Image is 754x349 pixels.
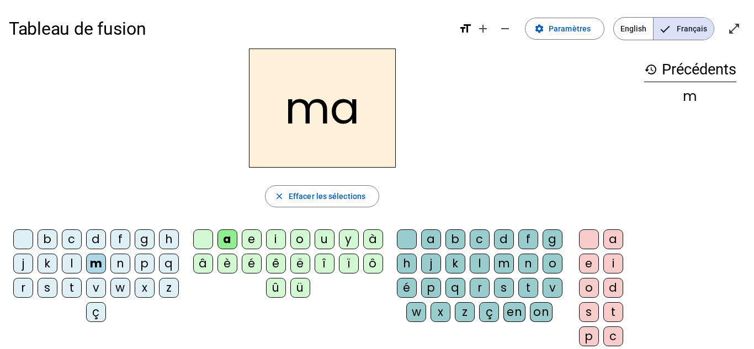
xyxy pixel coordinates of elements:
div: g [543,229,562,249]
div: s [38,278,57,298]
div: z [455,302,475,322]
div: on [530,302,553,322]
mat-icon: open_in_full [728,22,741,35]
div: i [603,254,623,273]
div: c [603,326,623,346]
div: o [543,254,562,273]
div: g [135,229,155,249]
div: a [421,229,441,249]
div: ü [290,278,310,298]
mat-icon: remove [498,22,512,35]
button: Entrer en plein écran [723,18,745,40]
div: p [579,326,599,346]
div: s [579,302,599,322]
div: w [110,278,130,298]
div: d [494,229,514,249]
div: è [217,254,237,273]
div: s [494,278,514,298]
div: ç [479,302,499,322]
div: r [13,278,33,298]
button: Paramètres [525,18,604,40]
div: w [406,302,426,322]
div: à [363,229,383,249]
div: p [135,254,155,273]
div: k [38,254,57,273]
div: q [159,254,179,273]
span: Paramètres [549,22,591,35]
span: Français [654,18,714,40]
mat-icon: history [644,63,657,76]
div: b [38,229,57,249]
button: Effacer les sélections [265,185,379,207]
div: ê [266,254,286,273]
div: c [62,229,82,249]
div: h [159,229,179,249]
button: Diminuer la taille de la police [494,18,516,40]
div: ë [290,254,310,273]
div: d [603,278,623,298]
div: â [193,254,213,273]
div: l [62,254,82,273]
div: b [445,229,465,249]
div: a [217,229,237,249]
h1: Tableau de fusion [9,11,450,46]
mat-button-toggle-group: Language selection [613,17,714,40]
div: t [62,278,82,298]
div: c [470,229,490,249]
div: ô [363,254,383,273]
div: h [397,254,417,273]
button: Augmenter la taille de la police [472,18,494,40]
div: j [421,254,441,273]
div: î [315,254,334,273]
div: q [445,278,465,298]
div: t [518,278,538,298]
div: d [86,229,106,249]
span: English [614,18,653,40]
div: v [86,278,106,298]
div: f [518,229,538,249]
div: t [603,302,623,322]
div: l [470,254,490,273]
mat-icon: close [274,191,284,201]
div: u [315,229,334,249]
mat-icon: settings [534,24,544,34]
div: û [266,278,286,298]
div: ï [339,254,359,273]
span: Effacer les sélections [289,190,365,203]
div: n [518,254,538,273]
div: e [579,254,599,273]
div: m [494,254,514,273]
div: y [339,229,359,249]
div: m [86,254,106,273]
div: ç [86,302,106,322]
mat-icon: format_size [459,22,472,35]
div: j [13,254,33,273]
div: k [445,254,465,273]
div: p [421,278,441,298]
div: n [110,254,130,273]
div: z [159,278,179,298]
div: i [266,229,286,249]
div: f [110,229,130,249]
div: x [431,302,450,322]
div: v [543,278,562,298]
div: a [603,229,623,249]
mat-icon: add [476,22,490,35]
h3: Précédents [644,57,736,82]
div: r [470,278,490,298]
div: o [579,278,599,298]
div: e [242,229,262,249]
h2: ma [249,49,396,168]
div: é [242,254,262,273]
div: é [397,278,417,298]
div: x [135,278,155,298]
div: en [503,302,525,322]
div: o [290,229,310,249]
div: m [644,90,736,103]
